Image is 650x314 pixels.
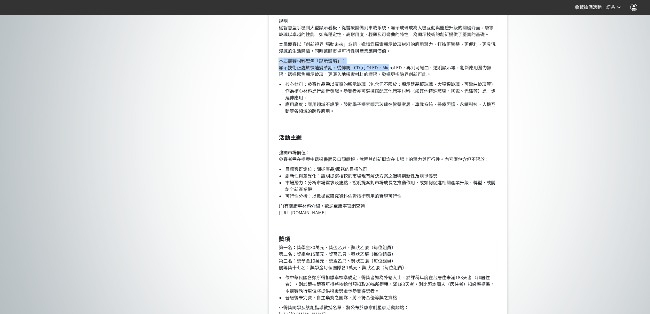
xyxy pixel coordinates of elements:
[278,234,290,243] strong: 獎項
[278,142,497,163] p: 強調市場價值： 參賽者需在提案中透過書面及口頭簡報，說明其創新概念在市場上的潛力與可行性。內容應包含但不限於：
[278,57,497,78] p: 本屆競賽材料聚焦「顯示玻璃」： 顯示技術正處於快速變革期，從傳統 LCD 到 OLED、MicroLED，再到可彎曲、透明顯示等，創新應用潛力無限。透過聚焦顯示玻璃，更深入地探索材料的極限，發掘...
[285,274,497,294] li: 依中華民國各類所得扣繳率標準規定，得獎者如為外籍人士，於課稅年度在台居住未滿183天者（非居住者），則該競技競賽所得將按給付額扣取20%所得稅。滿183天者，則比照本國人（居住者）扣繳率標準。本...
[606,5,615,10] span: 語系
[285,81,497,101] li: 核心材料：參賽作品需以康寧的顯示玻璃（包含但不限於：顯示器基板玻璃、大猩猩玻璃、可彎曲玻璃等）作為核心材料進行創新發想。參賽者亦可選擇搭配其他康寧材料（如其他特殊玻璃、陶瓷、光纖等）進一步延伸應用。
[285,101,497,114] li: 應用廣度：應用領域不設限，鼓勵學子探索顯示玻璃在智慧家居、車載系統、醫療照護、永續科技、人機互動等各領域的跨界應用。
[285,172,497,179] li: 創新性與差異化：說明提案相較於市場現有解決方案之獨特創新性及競爭優勢
[285,179,497,193] li: 市場潛力：分析市場需求及痛點，說明提案對市場成長之推動作用，或如何促進相關產業升級、轉型，或開創全新產業鏈
[278,133,302,141] strong: 活動主題
[278,203,497,216] p: (*)有關康寧材料介紹，歡迎至康寧官網查詢：
[285,166,497,172] li: 目標客群定位：闡述產品/服務的目標族群
[278,244,497,271] p: 第一名：獎學金30萬元、獎盃乙只、獎狀乙張（每位組員） 第二名：獎學金15萬元、獎盃乙只、獎狀乙張（每位組員） 第三名：獎學金10萬元、獎盃乙只、獎狀乙張（每位組員） 優等獎十七名：獎學金每個團...
[278,18,497,38] p: 說明： 從智慧型手機到大型顯示看板，從醫療設備到車載系統，顯示玻璃成為人機互動與體驗升級的關鍵介面。康寧玻璃以卓越的性能，如高穩定性、高耐用度、輕薄及可彎曲的特性，為顯示技術的創新提供了堅實的基礎。
[278,41,497,54] p: 本屆競賽以「創新視界 觸動未來」為題，邀請您探索顯示玻璃材料的應用潛力，打造更智慧、更便利、更具沉浸感的生活體驗，同時兼顧市場可行性與產業應用價值。
[575,5,602,10] span: 收藏這個活動
[285,294,497,301] li: 晉級後未完賽、自主棄賽之團隊，將不符合優等獎之資格。
[285,193,497,199] li: 可行性分析：以數據或研究資料佐證技術應用的實現可行性
[602,4,606,11] span: ｜
[278,209,325,216] a: [URL][DOMAIN_NAME]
